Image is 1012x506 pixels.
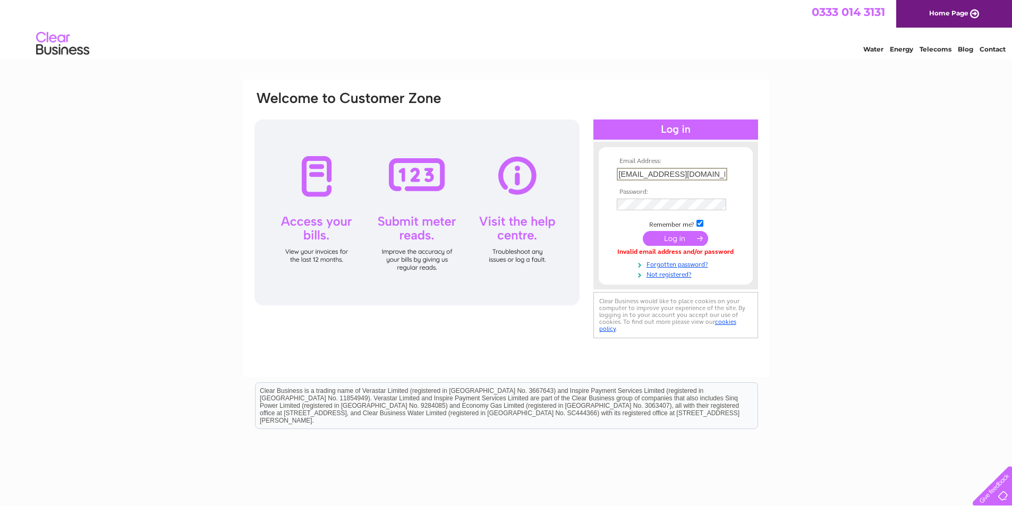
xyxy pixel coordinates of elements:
div: Invalid email address and/or password [617,248,735,256]
a: Blog [958,45,973,53]
div: Clear Business would like to place cookies on your computer to improve your experience of the sit... [593,292,758,338]
th: Email Address: [614,158,737,165]
a: Contact [980,45,1006,53]
a: Telecoms [920,45,951,53]
input: Submit [643,231,708,246]
a: Not registered? [617,269,737,279]
div: Clear Business is a trading name of Verastar Limited (registered in [GEOGRAPHIC_DATA] No. 3667643... [256,6,758,52]
td: Remember me? [614,218,737,229]
a: Forgotten password? [617,259,737,269]
a: Energy [890,45,913,53]
a: 0333 014 3131 [812,5,885,19]
a: cookies policy [599,318,736,332]
th: Password: [614,188,737,196]
a: Water [863,45,883,53]
img: logo.png [36,28,90,60]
